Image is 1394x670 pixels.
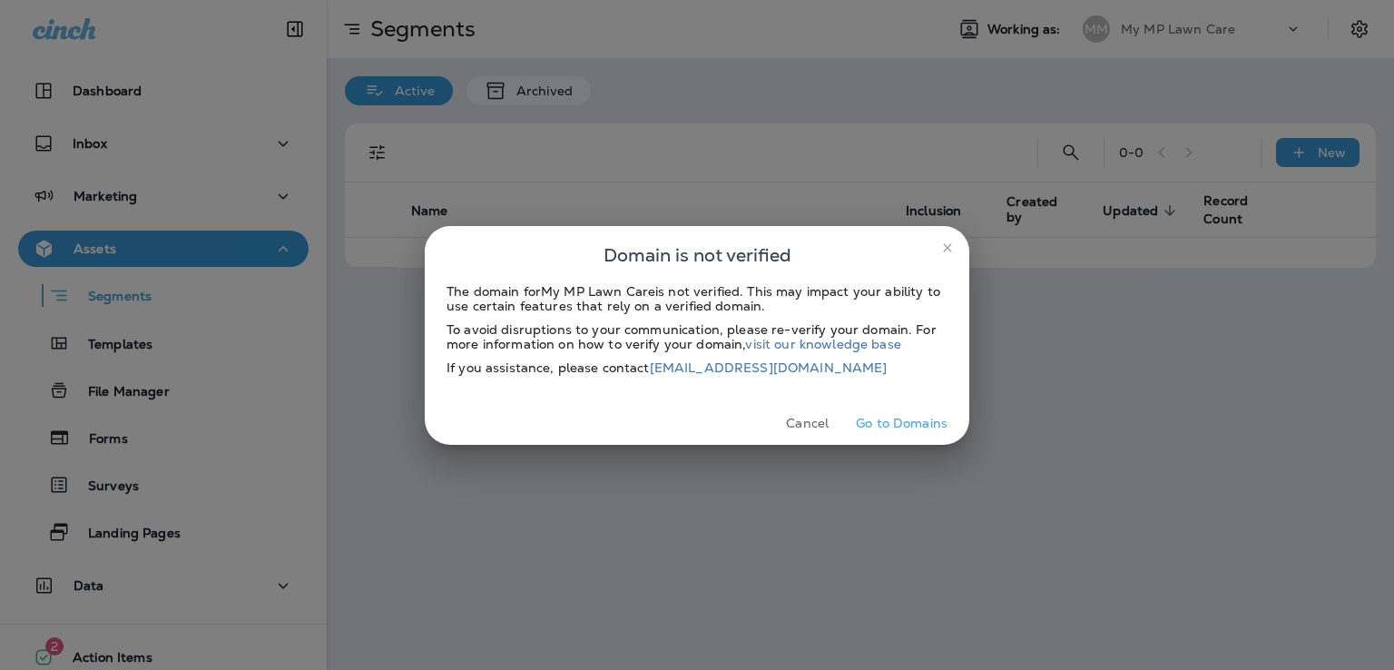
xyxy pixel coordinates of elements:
a: [EMAIL_ADDRESS][DOMAIN_NAME] [650,360,888,376]
div: If you assistance, please contact [447,360,947,375]
button: close [933,233,962,262]
span: Domain is not verified [604,241,791,270]
div: The domain for My MP Lawn Care is not verified. This may impact your ability to use certain featu... [447,284,947,313]
div: To avoid disruptions to your communication, please re-verify your domain. For more information on... [447,322,947,351]
a: visit our knowledge base [745,336,900,352]
button: Cancel [773,409,841,438]
button: Go to Domains [849,409,955,438]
